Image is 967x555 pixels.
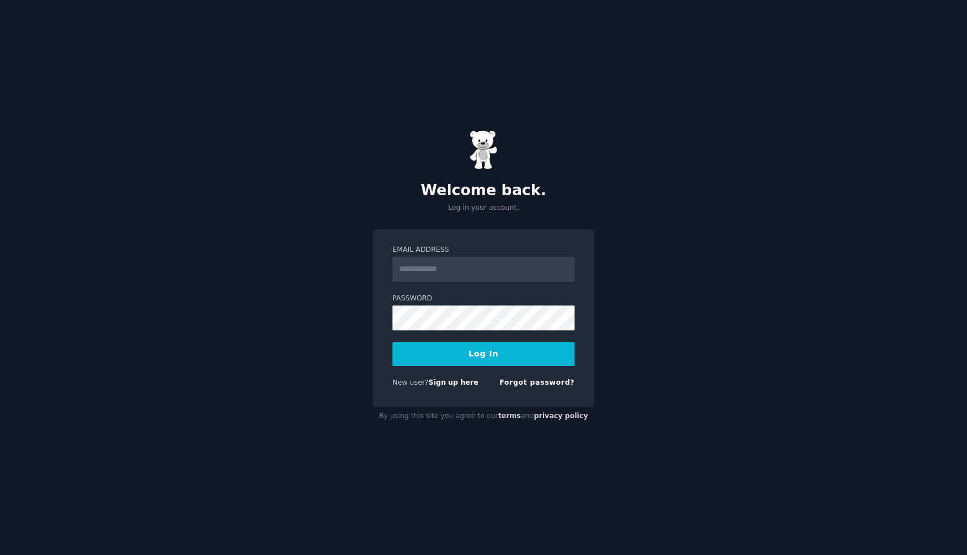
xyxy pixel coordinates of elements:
button: Log In [392,342,575,366]
label: Email Address [392,245,575,255]
img: Gummy Bear [469,130,498,170]
h2: Welcome back. [373,182,594,200]
span: New user? [392,378,429,386]
div: By using this site you agree to our and [373,407,594,425]
a: Forgot password? [499,378,575,386]
a: privacy policy [534,412,588,420]
a: terms [498,412,521,420]
p: Log in your account. [373,203,594,213]
a: Sign up here [429,378,478,386]
label: Password [392,294,575,304]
